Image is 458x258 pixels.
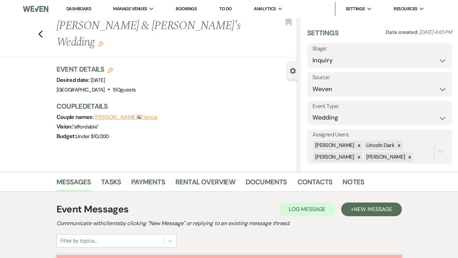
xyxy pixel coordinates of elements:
[312,130,447,140] label: Assigned Users:
[113,5,147,12] span: Manage Venues
[386,29,419,36] span: Date created:
[76,133,109,140] span: Under $10,000
[141,114,158,120] button: Fiance
[364,140,395,150] div: Lincoln Dark
[419,29,452,36] span: [DATE] 4:45 PM
[312,44,447,54] label: Stage:
[364,152,406,162] div: [PERSON_NAME]
[307,28,338,43] h3: Settings
[57,101,291,111] h3: Couple Details
[175,176,235,192] a: Rental Overview
[341,202,401,216] button: +New Message
[95,114,137,120] button: [PERSON_NAME]
[313,152,355,162] div: [PERSON_NAME]
[346,5,365,12] span: Settings
[394,5,417,12] span: Resources
[57,176,91,192] a: Messages
[57,113,95,121] span: Couple names:
[279,202,335,216] button: Log Message
[176,6,197,12] a: Bookings
[57,219,402,228] h2: Communicate with clients by clicking "New Message" or replying to an existing message thread.
[57,202,129,217] h1: Event Messages
[312,73,447,83] label: Source:
[297,176,333,192] a: Contacts
[66,6,91,12] a: Dashboard
[354,206,392,213] span: New Message
[101,176,121,192] a: Tasks
[113,86,136,93] span: 150 guests
[343,176,364,192] a: Notes
[219,6,232,12] a: To Do
[131,176,165,192] a: Payments
[60,237,97,245] div: Filter by topics...
[57,86,105,93] span: [GEOGRAPHIC_DATA]
[73,123,98,130] span: " affordable "
[290,67,296,74] button: Close lead details
[57,64,136,74] h3: Event Details
[95,114,158,121] span: &
[57,18,247,50] h1: [PERSON_NAME] & [PERSON_NAME]'s Wedding
[254,5,276,12] span: Analytics
[57,76,91,84] span: Desired date:
[98,40,103,47] button: Edit
[57,133,76,140] span: Budget:
[313,140,355,150] div: [PERSON_NAME]
[57,123,73,130] span: Vision:
[312,101,447,111] label: Event Type:
[23,2,49,16] img: Weven Logo
[289,206,325,213] span: Log Message
[246,176,287,192] a: Documents
[91,77,105,84] span: [DATE]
